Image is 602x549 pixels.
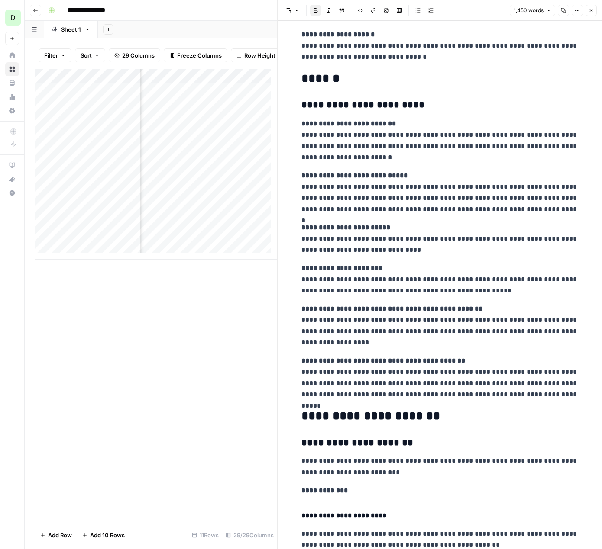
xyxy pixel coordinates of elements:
[75,48,105,62] button: Sort
[5,48,19,62] a: Home
[109,48,160,62] button: 29 Columns
[5,76,19,90] a: Your Data
[164,48,227,62] button: Freeze Columns
[514,6,544,14] span: 1,450 words
[5,158,19,172] a: AirOps Academy
[6,173,19,186] div: What's new?
[48,531,72,539] span: Add Row
[5,62,19,76] a: Browse
[77,528,130,542] button: Add 10 Rows
[177,51,222,60] span: Freeze Columns
[44,51,58,60] span: Filter
[5,172,19,186] button: What's new?
[5,186,19,200] button: Help + Support
[39,48,71,62] button: Filter
[10,13,16,23] span: D
[35,528,77,542] button: Add Row
[222,528,277,542] div: 29/29 Columns
[44,21,98,38] a: Sheet 1
[244,51,275,60] span: Row Height
[81,51,92,60] span: Sort
[5,104,19,118] a: Settings
[122,51,155,60] span: 29 Columns
[231,48,281,62] button: Row Height
[5,90,19,104] a: Usage
[188,528,222,542] div: 11 Rows
[5,7,19,29] button: Workspace: DomoAI
[61,25,81,34] div: Sheet 1
[510,5,555,16] button: 1,450 words
[90,531,125,539] span: Add 10 Rows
